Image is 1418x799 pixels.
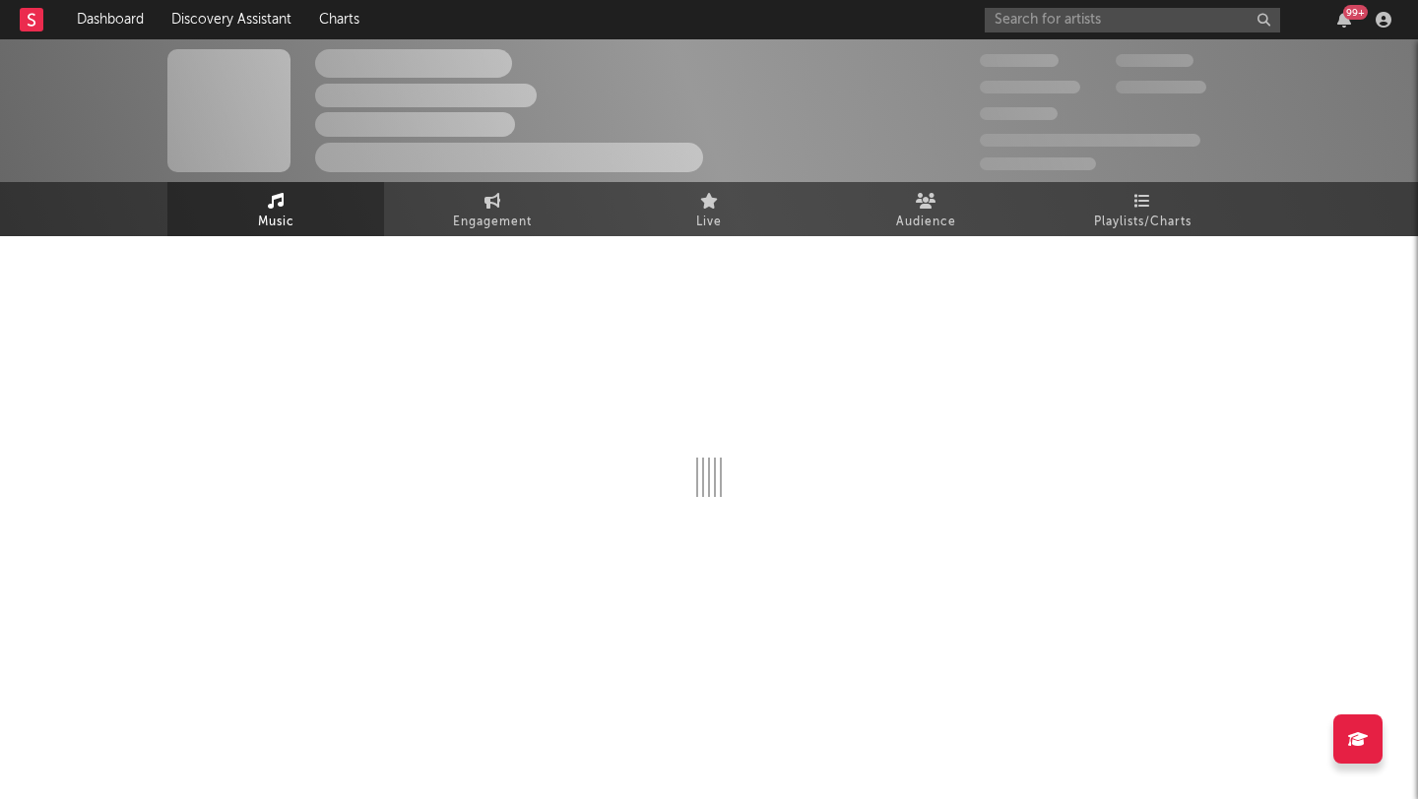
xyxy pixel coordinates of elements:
input: Search for artists [985,8,1280,32]
a: Live [601,182,817,236]
span: Playlists/Charts [1094,211,1192,234]
span: 100,000 [1116,54,1193,67]
button: 99+ [1337,12,1351,28]
a: Engagement [384,182,601,236]
span: 50,000,000 Monthly Listeners [980,134,1200,147]
span: Live [696,211,722,234]
span: Music [258,211,294,234]
span: 300,000 [980,54,1059,67]
span: 50,000,000 [980,81,1080,93]
div: 99 + [1343,5,1368,20]
span: Audience [896,211,956,234]
a: Playlists/Charts [1034,182,1251,236]
span: 100,000 [980,107,1058,120]
span: Engagement [453,211,532,234]
span: 1,000,000 [1116,81,1206,93]
span: Jump Score: 85.0 [980,157,1096,170]
a: Audience [817,182,1034,236]
a: Music [167,182,384,236]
